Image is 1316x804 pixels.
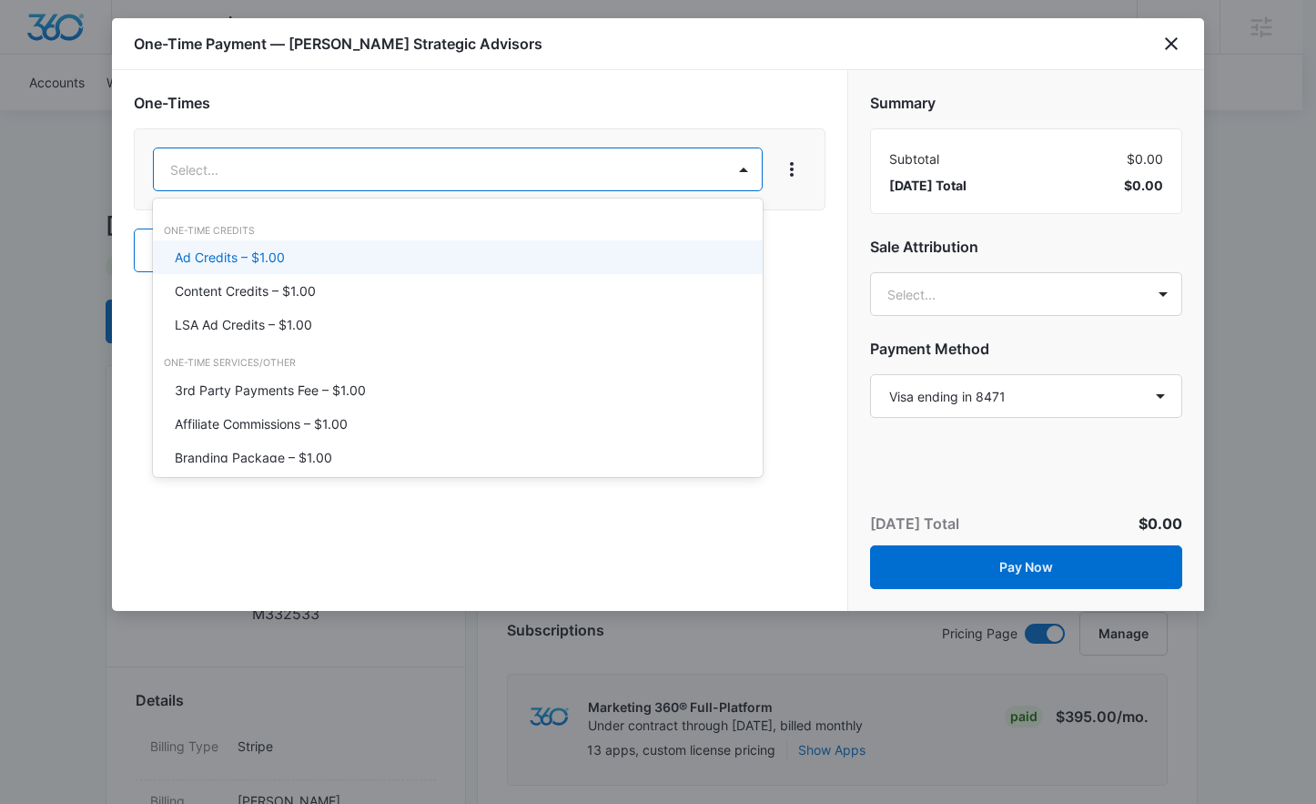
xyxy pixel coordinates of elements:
div: Domain Overview [69,107,163,119]
div: v 4.0.25 [51,29,89,44]
img: tab_keywords_by_traffic_grey.svg [181,106,196,120]
img: tab_domain_overview_orange.svg [49,106,64,120]
p: 3rd Party Payments Fee – $1.00 [175,381,366,400]
div: One-Time Services/Other [153,356,763,371]
p: LSA Ad Credits – $1.00 [175,315,312,334]
p: Affiliate Commissions – $1.00 [175,414,348,433]
div: Keywords by Traffic [201,107,307,119]
p: Branding Package – $1.00 [175,448,332,467]
p: Ad Credits – $1.00 [175,248,285,267]
div: One-Time Credits [153,224,763,239]
div: Domain: [DOMAIN_NAME] [47,47,200,62]
img: logo_orange.svg [29,29,44,44]
p: Content Credits – $1.00 [175,281,316,300]
img: website_grey.svg [29,47,44,62]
